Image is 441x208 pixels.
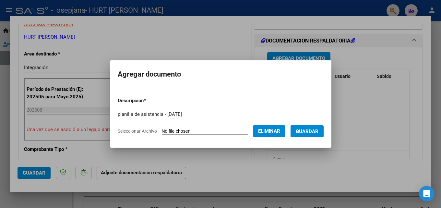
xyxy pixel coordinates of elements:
[253,125,285,137] button: Eliminar
[258,128,280,134] span: Eliminar
[419,186,435,202] div: Open Intercom Messenger
[296,128,318,134] span: Guardar
[291,125,324,137] button: Guardar
[118,128,157,134] span: Seleccionar Archivo
[118,68,324,80] h2: Agregar documento
[118,97,180,104] p: Descripcion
